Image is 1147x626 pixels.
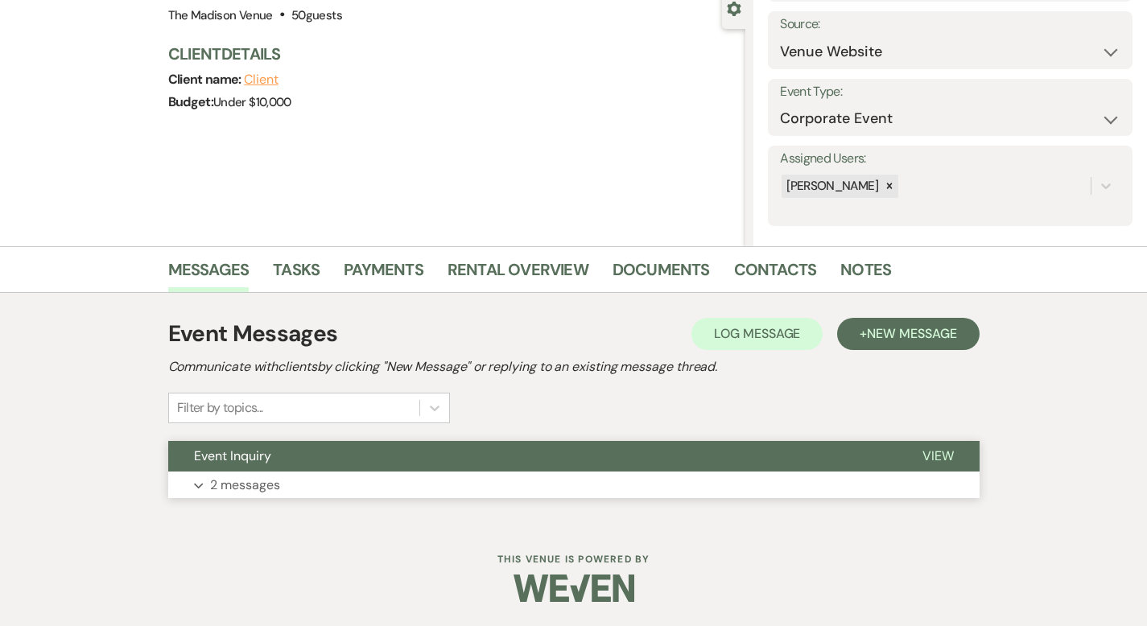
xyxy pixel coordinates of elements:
button: Client [244,73,278,86]
button: View [897,441,980,472]
a: Rental Overview [448,257,588,292]
span: Client name: [168,71,245,88]
span: New Message [867,325,956,342]
a: Notes [840,257,891,292]
span: View [922,447,954,464]
a: Payments [344,257,423,292]
p: 2 messages [210,475,280,496]
button: Log Message [691,318,823,350]
button: Event Inquiry [168,441,897,472]
span: The Madison Venue [168,7,273,23]
img: Weven Logo [514,560,634,616]
span: Log Message [714,325,800,342]
h3: Client Details [168,43,730,65]
label: Source: [780,13,1120,36]
span: Budget: [168,93,214,110]
button: +New Message [837,318,979,350]
a: Messages [168,257,250,292]
a: Contacts [734,257,817,292]
span: 50 guests [291,7,342,23]
span: Event Inquiry [194,447,271,464]
div: [PERSON_NAME] [782,175,881,198]
a: Tasks [273,257,320,292]
a: Documents [613,257,710,292]
h1: Event Messages [168,317,338,351]
button: 2 messages [168,472,980,499]
span: Under $10,000 [213,94,291,110]
div: Filter by topics... [177,398,263,418]
label: Assigned Users: [780,147,1120,171]
h2: Communicate with clients by clicking "New Message" or replying to an existing message thread. [168,357,980,377]
label: Event Type: [780,80,1120,104]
